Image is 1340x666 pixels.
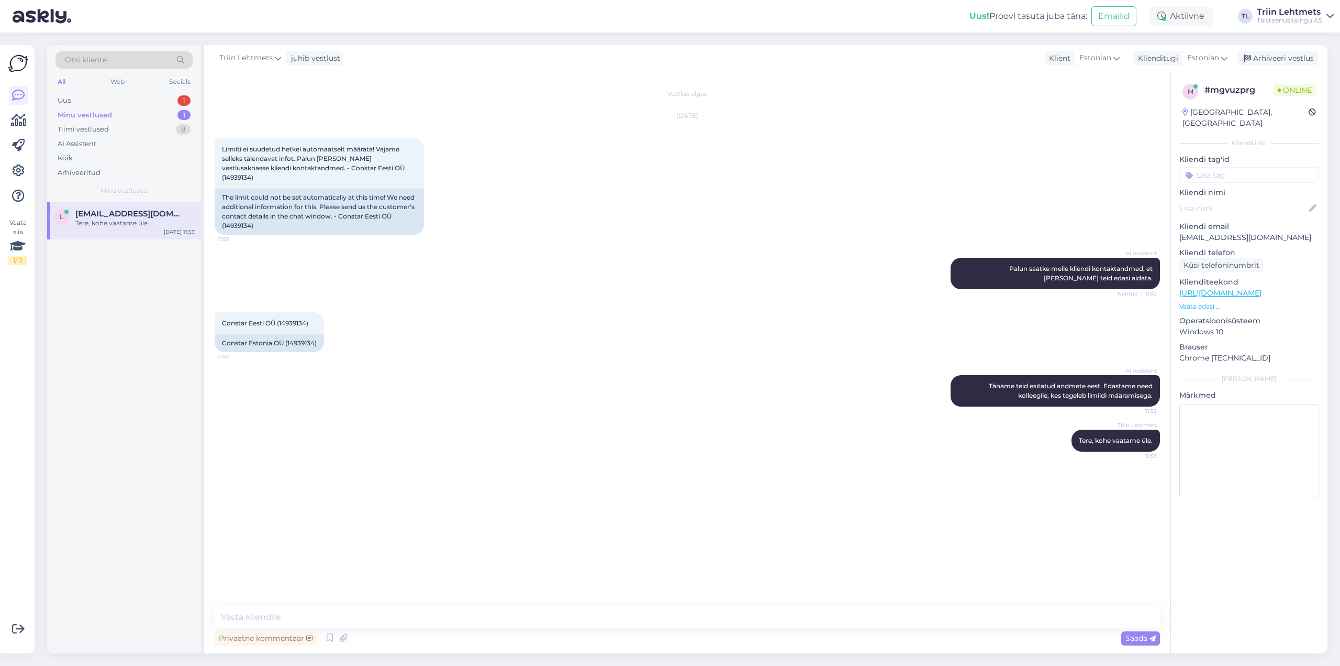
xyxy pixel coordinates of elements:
[108,75,127,89] div: Web
[1045,53,1070,64] div: Klient
[215,89,1160,99] div: Vestlus algas
[1149,7,1213,26] div: Aktiivne
[1118,367,1157,375] span: AI Assistent
[1179,247,1319,258] p: Kliendi telefon
[1179,342,1319,353] p: Brauser
[55,75,68,89] div: All
[177,95,191,106] div: 1
[75,219,195,228] div: Tere, kohe vaatame üle.
[1179,154,1319,165] p: Kliendi tag'id
[1179,221,1319,232] p: Kliendi email
[1179,353,1319,364] p: Chrome [TECHNICAL_ID]
[65,54,107,65] span: Otsi kliente
[222,319,308,327] span: Constar Eesti OÜ (14939134)
[1118,452,1157,460] span: 11:53
[1118,407,1157,415] span: 11:52
[8,53,28,73] img: Askly Logo
[1179,315,1319,326] p: Operatsioonisüsteem
[60,213,63,221] span: l
[1118,290,1157,298] span: Nähtud ✓ 11:52
[218,353,257,361] span: 11:52
[1179,187,1319,198] p: Kliendi nimi
[1188,88,1193,95] span: m
[58,153,73,163] div: Kõik
[1182,107,1309,129] div: [GEOGRAPHIC_DATA], [GEOGRAPHIC_DATA]
[1179,302,1319,311] p: Vaata edasi ...
[1187,52,1219,64] span: Estonian
[215,631,317,646] div: Privaatne kommentaar
[1179,288,1261,298] a: [URL][DOMAIN_NAME]
[1079,52,1111,64] span: Estonian
[1179,374,1319,384] div: [PERSON_NAME]
[58,110,112,121] div: Minu vestlused
[219,52,273,64] span: Triin Lehtmets
[215,111,1160,121] div: [DATE]
[1179,138,1319,148] div: Kliendi info
[222,145,406,181] span: Limiiti ei suudetud hetkel automaatselt määrata! Vajame selleks täiendavat infot. Palun [PERSON_N...
[75,209,184,219] span: liidia.bai@tele2.com
[164,228,195,236] div: [DATE] 11:53
[1204,84,1274,96] div: # mgvuzprg
[989,382,1154,399] span: Täname teid esitatud andmete eest. Edastame need kolleegile, kes tegeleb limiidi määramisega.
[8,256,27,265] div: 1 / 3
[1179,232,1319,243] p: [EMAIL_ADDRESS][DOMAIN_NAME]
[58,95,71,106] div: Uus
[8,218,27,265] div: Vaata siia
[1125,634,1156,643] span: Saada
[1257,16,1322,25] div: Täisteenusliisingu AS
[176,124,191,135] div: 8
[1179,326,1319,337] p: Windows 10
[1118,249,1157,257] span: AI Assistent
[287,53,340,64] div: juhib vestlust
[58,168,100,178] div: Arhiveeritud
[1180,203,1307,214] input: Lisa nimi
[58,124,109,135] div: Tiimi vestlused
[100,186,148,195] span: Minu vestlused
[215,334,324,352] div: Constar Estonia OÜ (14939134)
[1179,390,1319,401] p: Märkmed
[1179,277,1319,288] p: Klienditeekond
[1118,421,1157,429] span: Triin Lehtmets
[58,139,96,149] div: AI Assistent
[1009,265,1154,282] span: Palun saatke meile kliendi kontaktandmed, et [PERSON_NAME] teid edasi aidata.
[1257,8,1334,25] a: Triin LehtmetsTäisteenusliisingu AS
[1179,167,1319,183] input: Lisa tag
[218,235,257,243] span: 11:52
[1179,258,1264,272] div: Küsi telefoninumbrit
[1134,53,1178,64] div: Klienditugi
[215,189,424,235] div: The limit could not be set automatically at this time! We need additional information for this. P...
[177,110,191,121] div: 1
[1091,6,1136,26] button: Emailid
[1238,9,1253,24] div: TL
[1079,436,1153,444] span: Tere, kohe vaatame üle.
[969,10,1087,23] div: Proovi tasuta juba täna:
[1274,84,1316,96] span: Online
[1257,8,1322,16] div: Triin Lehtmets
[1237,51,1318,65] div: Arhiveeri vestlus
[969,11,989,21] b: Uus!
[167,75,193,89] div: Socials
